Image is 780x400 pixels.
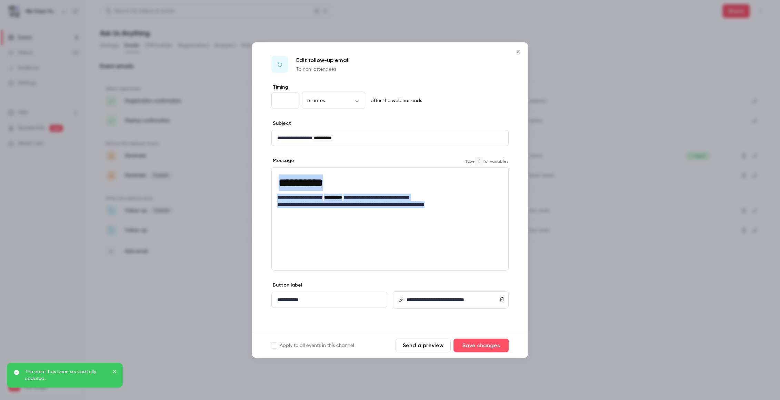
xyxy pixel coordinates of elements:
[272,168,508,212] div: editor
[296,56,350,64] p: Edit follow-up email
[271,120,291,127] label: Subject
[296,66,350,73] p: To non-attendees
[271,157,294,164] label: Message
[404,292,508,308] div: editor
[272,292,387,308] div: editor
[272,130,508,146] div: editor
[271,342,354,349] label: Apply to all events in this channel
[112,368,117,377] button: close
[453,338,509,352] button: Save changes
[396,338,451,352] button: Send a preview
[511,45,525,59] button: Close
[25,368,108,382] p: The email has been successfully updated.
[271,84,509,91] label: Timing
[271,282,302,289] label: Button label
[302,97,365,104] div: minutes
[475,157,483,166] code: {
[368,97,422,104] p: after the webinar ends
[465,157,509,166] span: Type for variables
